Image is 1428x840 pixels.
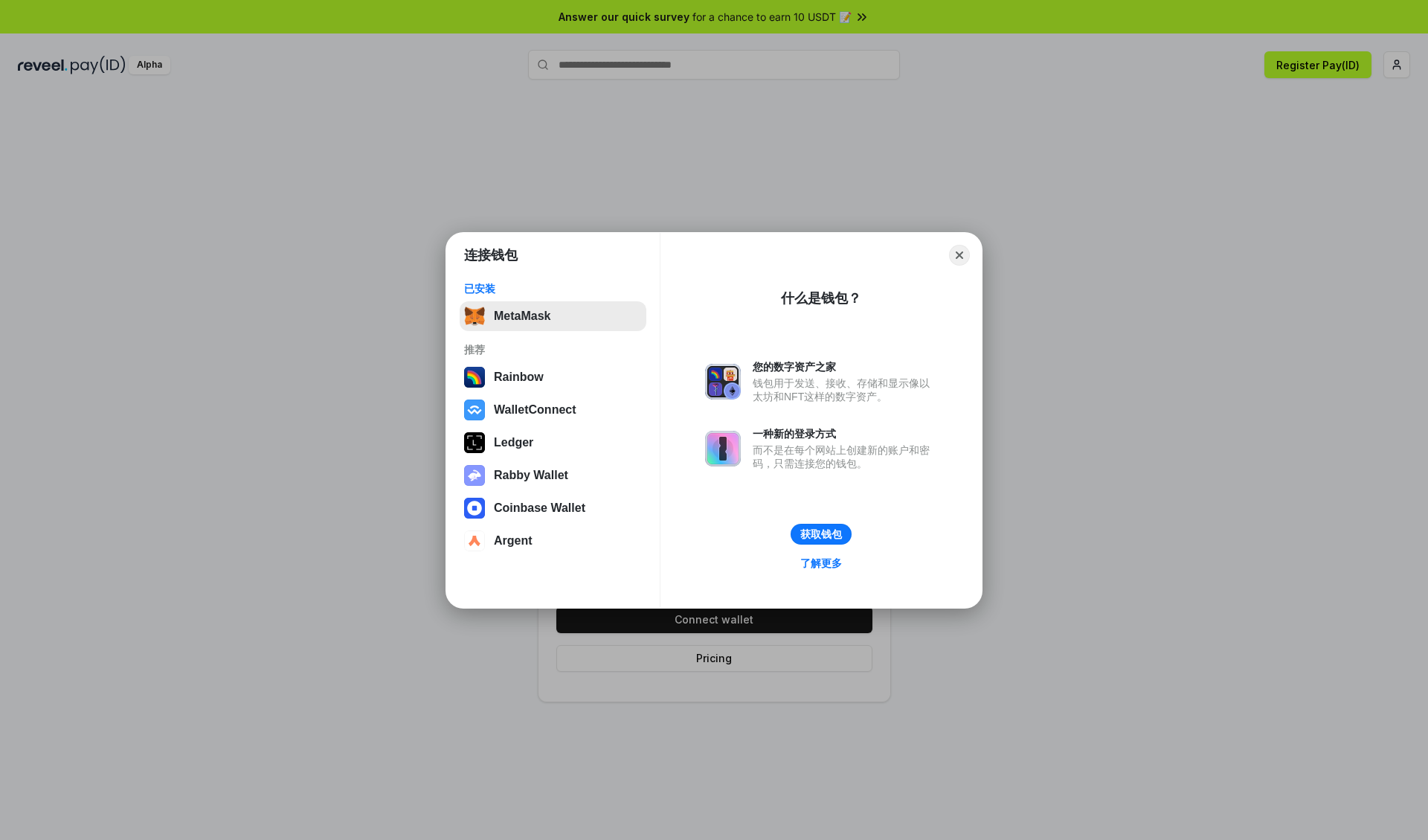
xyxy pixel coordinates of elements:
[460,493,646,523] button: Coinbase Wallet
[494,534,533,548] div: Argent
[460,428,646,458] button: Ledger
[464,432,485,453] img: svg+xml,%3Csvg%20xmlns%3D%22http%3A%2F%2Fwww.w3.org%2F2000%2Fsvg%22%20width%3D%2228%22%20height%3...
[464,498,485,519] img: svg+xml,%3Csvg%20width%3D%2228%22%20height%3D%2228%22%20viewBox%3D%220%200%2028%2028%22%20fill%3D...
[800,557,842,570] div: 了解更多
[464,400,485,420] img: svg+xml,%3Csvg%20width%3D%2228%22%20height%3D%2228%22%20viewBox%3D%220%200%2028%2028%22%20fill%3D...
[494,371,544,384] div: Rainbow
[791,554,851,573] a: 了解更多
[494,310,550,323] div: MetaMask
[753,443,937,470] div: 而不是在每个网站上创建新的账户和密码，只需连接您的钱包。
[753,360,937,373] div: 您的数字资产之家
[464,246,518,264] h1: 连接钱包
[464,367,485,388] img: svg+xml,%3Csvg%20width%3D%22120%22%20height%3D%22120%22%20viewBox%3D%220%200%20120%20120%22%20fil...
[464,343,642,356] div: 推荐
[460,395,646,425] button: WalletConnect
[800,528,842,541] div: 获取钱包
[753,427,937,440] div: 一种新的登录方式
[494,403,576,417] div: WalletConnect
[494,436,533,449] div: Ledger
[460,461,646,490] button: Rabby Wallet
[464,306,485,327] img: svg+xml,%3Csvg%20fill%3D%22none%22%20height%3D%2233%22%20viewBox%3D%220%200%2035%2033%22%20width%...
[460,362,646,392] button: Rainbow
[753,376,937,403] div: 钱包用于发送、接收、存储和显示像以太坊和NFT这样的数字资产。
[464,282,642,295] div: 已安装
[460,301,646,331] button: MetaMask
[494,469,568,482] div: Rabby Wallet
[705,431,741,467] img: svg+xml,%3Csvg%20xmlns%3D%22http%3A%2F%2Fwww.w3.org%2F2000%2Fsvg%22%20fill%3D%22none%22%20viewBox...
[464,465,485,486] img: svg+xml,%3Csvg%20xmlns%3D%22http%3A%2F%2Fwww.w3.org%2F2000%2Fsvg%22%20fill%3D%22none%22%20viewBox...
[494,501,585,515] div: Coinbase Wallet
[949,245,970,266] button: Close
[791,524,852,545] button: 获取钱包
[464,530,485,551] img: svg+xml,%3Csvg%20width%3D%2228%22%20height%3D%2228%22%20viewBox%3D%220%200%2028%2028%22%20fill%3D...
[781,289,861,307] div: 什么是钱包？
[460,526,646,556] button: Argent
[705,364,741,400] img: svg+xml,%3Csvg%20xmlns%3D%22http%3A%2F%2Fwww.w3.org%2F2000%2Fsvg%22%20fill%3D%22none%22%20viewBox...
